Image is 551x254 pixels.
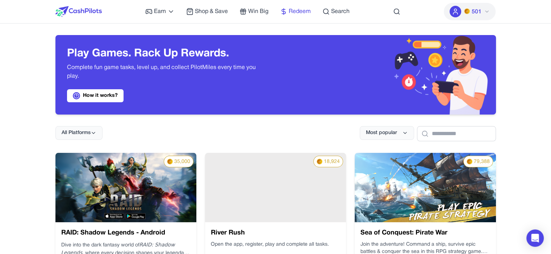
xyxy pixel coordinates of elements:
[67,63,264,81] p: Complete fun game tasks, level up, and collect PilotMiles every time you play.
[331,7,350,16] span: Search
[248,7,268,16] span: Win Big
[276,35,496,115] img: Header decoration
[195,7,228,16] span: Shop & Save
[324,158,340,165] span: 18,924
[167,159,173,164] img: PMs
[205,153,346,222] img: cd3c5e61-d88c-4c75-8e93-19b3db76cddd.webp
[67,47,264,60] h3: Play Games. Rack Up Rewards.
[55,153,196,222] img: nRLw6yM7nDBu.webp
[154,7,166,16] span: Earn
[317,159,322,164] img: PMs
[322,7,350,16] a: Search
[471,8,481,16] span: 501
[474,158,490,165] span: 79,388
[67,89,124,102] a: How it works?
[444,3,496,20] button: PMs501
[360,228,490,238] h3: Sea of Conquest: Pirate War
[366,129,397,137] span: Most popular
[239,7,268,16] a: Win Big
[467,159,472,164] img: PMs
[280,7,311,16] a: Redeem
[55,6,102,17] img: CashPilots Logo
[464,8,470,14] img: PMs
[355,153,496,222] img: 75fe42d1-c1a6-4a8c-8630-7b3dc285bdf3.jpg
[211,228,340,238] h3: River Rush
[289,7,311,16] span: Redeem
[174,158,190,165] span: 35,000
[145,7,175,16] a: Earn
[186,7,228,16] a: Shop & Save
[55,126,103,140] button: All Platforms
[360,126,414,140] button: Most popular
[62,129,91,137] span: All Platforms
[61,228,191,238] h3: RAID: Shadow Legends - Android
[526,229,544,247] div: Open Intercom Messenger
